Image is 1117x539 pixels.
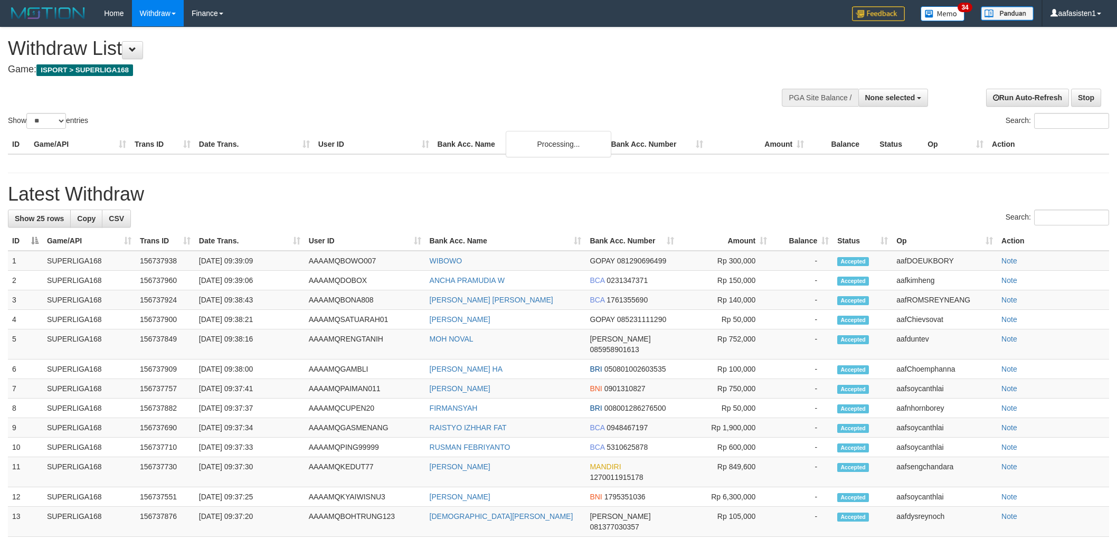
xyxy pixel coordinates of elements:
[678,329,771,360] td: Rp 752,000
[43,329,136,360] td: SUPERLIGA168
[607,296,648,304] span: Copy 1761355690 to clipboard
[433,135,607,154] th: Bank Acc. Name
[430,512,573,521] a: [DEMOGRAPHIC_DATA][PERSON_NAME]
[590,276,604,285] span: BCA
[305,271,425,290] td: AAAAMQDOBOX
[8,210,71,228] a: Show 25 rows
[8,251,43,271] td: 1
[195,135,314,154] th: Date Trans.
[305,251,425,271] td: AAAAMQBOWO007
[8,5,88,21] img: MOTION_logo.png
[590,345,639,354] span: Copy 085958901613 to clipboard
[1001,384,1017,393] a: Note
[136,379,195,399] td: 156737757
[892,251,997,271] td: aafDOEUKBORY
[305,418,425,438] td: AAAAMQGASMENANG
[43,251,136,271] td: SUPERLIGA168
[43,399,136,418] td: SUPERLIGA168
[8,231,43,251] th: ID: activate to sort column descending
[305,487,425,507] td: AAAAMQKYAIWISNU3
[1001,512,1017,521] a: Note
[1071,89,1101,107] a: Stop
[607,423,648,432] span: Copy 0948467197 to clipboard
[305,310,425,329] td: AAAAMQSATUARAH01
[43,457,136,487] td: SUPERLIGA168
[195,399,305,418] td: [DATE] 09:37:37
[195,457,305,487] td: [DATE] 09:37:30
[607,135,707,154] th: Bank Acc. Number
[892,418,997,438] td: aafsoycanthlai
[425,231,586,251] th: Bank Acc. Name: activate to sort column ascending
[771,251,833,271] td: -
[1006,113,1109,129] label: Search:
[617,257,666,265] span: Copy 081290696499 to clipboard
[771,418,833,438] td: -
[195,251,305,271] td: [DATE] 09:39:09
[1001,257,1017,265] a: Note
[195,507,305,537] td: [DATE] 09:37:20
[195,231,305,251] th: Date Trans.: activate to sort column ascending
[195,310,305,329] td: [DATE] 09:38:21
[997,231,1109,251] th: Action
[678,438,771,457] td: Rp 600,000
[771,457,833,487] td: -
[8,399,43,418] td: 8
[988,135,1109,154] th: Action
[70,210,102,228] a: Copy
[837,257,869,266] span: Accepted
[8,64,734,75] h4: Game:
[678,231,771,251] th: Amount: activate to sort column ascending
[892,231,997,251] th: Op: activate to sort column ascending
[1001,335,1017,343] a: Note
[590,257,614,265] span: GOPAY
[678,399,771,418] td: Rp 50,000
[43,507,136,537] td: SUPERLIGA168
[678,507,771,537] td: Rp 105,000
[892,329,997,360] td: aafduntev
[136,507,195,537] td: 156737876
[590,365,602,373] span: BRI
[1001,404,1017,412] a: Note
[430,365,503,373] a: [PERSON_NAME] HA
[430,296,553,304] a: [PERSON_NAME] [PERSON_NAME]
[195,290,305,310] td: [DATE] 09:38:43
[837,385,869,394] span: Accepted
[8,418,43,438] td: 9
[892,507,997,537] td: aafdysreynoch
[852,6,905,21] img: Feedback.jpg
[102,210,131,228] a: CSV
[195,418,305,438] td: [DATE] 09:37:34
[1034,210,1109,225] input: Search:
[30,135,130,154] th: Game/API
[771,271,833,290] td: -
[837,424,869,433] span: Accepted
[771,438,833,457] td: -
[771,360,833,379] td: -
[1034,113,1109,129] input: Search:
[604,493,646,501] span: Copy 1795351036 to clipboard
[36,64,133,76] span: ISPORT > SUPERLIGA168
[195,438,305,457] td: [DATE] 09:37:33
[590,335,650,343] span: [PERSON_NAME]
[8,329,43,360] td: 5
[771,290,833,310] td: -
[892,290,997,310] td: aafROMSREYNEANG
[1001,423,1017,432] a: Note
[8,360,43,379] td: 6
[43,290,136,310] td: SUPERLIGA168
[430,462,490,471] a: [PERSON_NAME]
[590,462,621,471] span: MANDIRI
[136,399,195,418] td: 156737882
[430,335,474,343] a: MOH NOVAL
[771,310,833,329] td: -
[136,251,195,271] td: 156737938
[1001,462,1017,471] a: Note
[892,379,997,399] td: aafsoycanthlai
[8,310,43,329] td: 4
[305,438,425,457] td: AAAAMQPING99999
[590,493,602,501] span: BNI
[136,290,195,310] td: 156737924
[1001,443,1017,451] a: Note
[1001,315,1017,324] a: Note
[837,335,869,344] span: Accepted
